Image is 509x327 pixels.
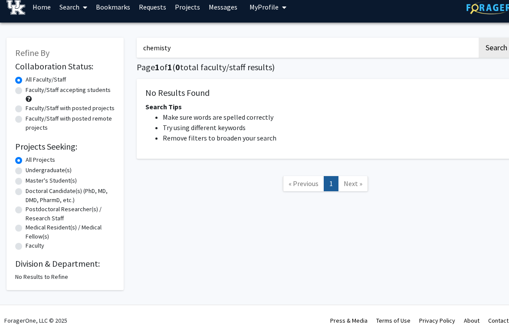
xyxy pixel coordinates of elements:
[289,179,319,188] span: « Previous
[15,47,49,58] span: Refine By
[137,38,477,58] input: Search Keywords
[419,317,455,324] a: Privacy Policy
[26,241,44,250] label: Faculty
[163,112,506,122] li: Make sure words are spelled correctly
[15,141,115,152] h2: Projects Seeking:
[26,205,115,223] label: Postdoctoral Researcher(s) / Research Staff
[376,317,410,324] a: Terms of Use
[145,102,182,111] span: Search Tips
[26,166,72,175] label: Undergraduate(s)
[163,133,506,143] li: Remove filters to broaden your search
[167,62,172,72] span: 1
[15,258,115,269] h2: Division & Department:
[324,176,338,191] a: 1
[26,176,77,185] label: Master's Student(s)
[145,88,506,98] h5: No Results Found
[283,176,324,191] a: Previous Page
[338,176,368,191] a: Next Page
[155,62,160,72] span: 1
[26,85,111,95] label: Faculty/Staff accepting students
[26,186,115,205] label: Doctoral Candidate(s) (PhD, MD, DMD, PharmD, etc.)
[26,223,115,241] label: Medical Resident(s) / Medical Fellow(s)
[330,317,368,324] a: Press & Media
[7,288,37,320] iframe: Chat
[15,61,115,72] h2: Collaboration Status:
[175,62,180,72] span: 0
[344,179,362,188] span: Next »
[26,104,115,113] label: Faculty/Staff with posted projects
[163,122,506,133] li: Try using different keywords
[26,155,55,164] label: All Projects
[15,272,115,281] div: No Results to Refine
[464,317,479,324] a: About
[26,75,66,84] label: All Faculty/Staff
[250,3,279,11] span: My Profile
[26,114,115,132] label: Faculty/Staff with posted remote projects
